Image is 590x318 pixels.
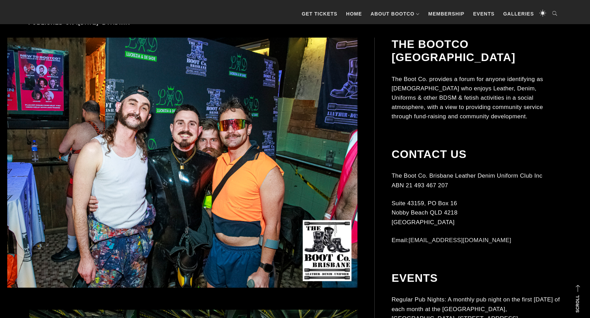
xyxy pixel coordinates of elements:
p: Email: [392,236,561,245]
p: The Boot Co. provides a forum for anyone identifying as [DEMOGRAPHIC_DATA] who enjoys Leather, De... [392,74,561,121]
p: Suite 43159, PO Box 16 Nobby Beach QLD 4218 [GEOGRAPHIC_DATA] [392,199,561,227]
h2: Events [392,271,561,285]
a: Home [343,3,365,24]
a: Membership [425,3,468,24]
a: Events [470,3,498,24]
h2: The BootCo [GEOGRAPHIC_DATA] [392,38,561,64]
a: About BootCo [367,3,423,24]
a: Galleries [500,3,537,24]
a: GET TICKETS [298,3,341,24]
a: [DATE] [78,20,99,26]
strong: Scroll [575,295,580,312]
a: [EMAIL_ADDRESS][DOMAIN_NAME] [409,237,511,244]
span: by [102,20,134,26]
p: The Boot Co. Brisbane Leather Denim Uniform Club Inc ABN 21 493 467 207 [392,171,561,190]
span: Published on : [28,20,102,26]
a: admin [110,20,130,26]
h2: Contact Us [392,148,561,161]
